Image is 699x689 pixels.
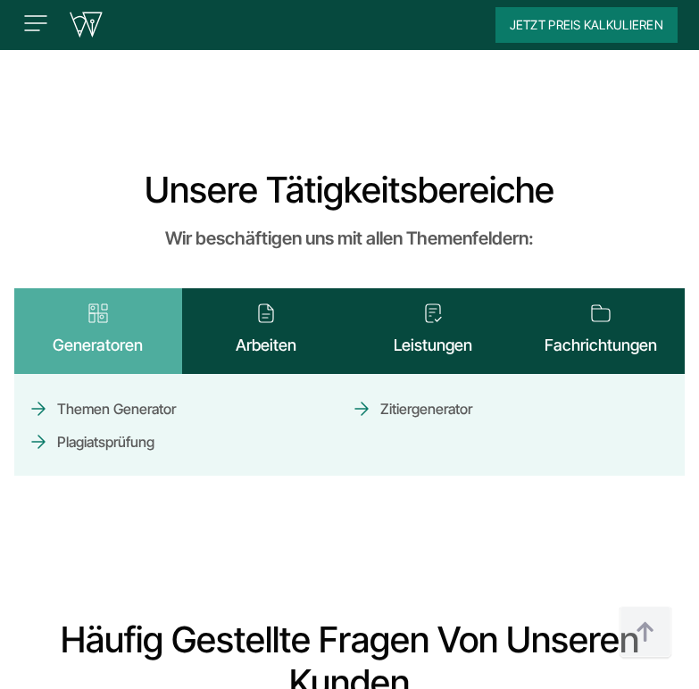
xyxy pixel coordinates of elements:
span: Themen Generator [28,393,176,424]
span: Zitiergenerator [351,393,472,424]
h2: Unsere Tätigkeitsbereiche [14,169,685,212]
img: button top [619,606,672,660]
a: Plagiatsprüfung [28,426,154,457]
img: Menu open [21,9,50,37]
img: Leistungen [422,303,444,324]
button: Fachrichtungen [517,288,685,374]
button: Arbeiten [182,288,350,374]
img: Arbeiten [255,303,277,324]
img: Fachrichtungen [590,303,612,324]
button: Generatoren [14,288,182,374]
img: wirschreiben [68,12,104,38]
button: Jetzt Preis kalkulieren [495,7,678,43]
div: Wir beschäftigen uns mit allen Themenfeldern: [14,224,685,253]
img: Generatoren [87,303,109,324]
button: Leistungen [350,288,518,374]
